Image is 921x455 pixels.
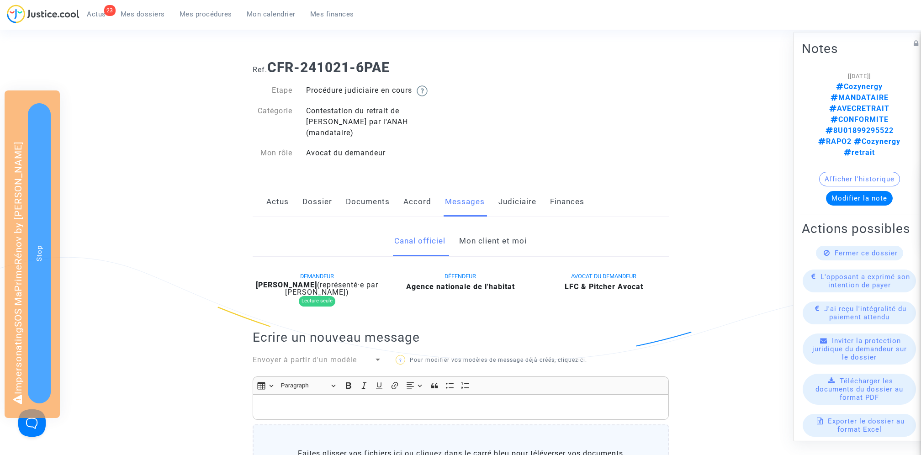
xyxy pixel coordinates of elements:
span: Mon calendrier [247,10,296,18]
button: Paragraph [277,379,340,393]
span: Fermer ce dossier [835,249,898,257]
span: AVECRETRAIT [829,104,889,113]
a: Mes procédures [172,7,239,21]
h2: Ecrire un nouveau message [253,329,669,345]
span: Mes finances [310,10,354,18]
button: Modifier la note [826,191,893,206]
span: Ref. [253,65,267,74]
span: Mes procédures [180,10,232,18]
div: Catégorie [246,106,300,138]
span: Cozynergy [836,82,883,91]
iframe: Help Scout Beacon - Open [18,409,46,437]
span: Inviter la protection juridique du demandeur sur le dossier [812,337,907,361]
span: Exporter le dossier au format Excel [828,417,905,434]
b: CFR-241021-6PAE [267,59,390,75]
img: jc-logo.svg [7,5,79,23]
div: Lecture seule [299,296,335,307]
span: retrait [844,148,875,157]
a: Actus [266,187,289,217]
img: help.svg [417,85,428,96]
h2: Notes [802,41,917,57]
span: DEMANDEUR [300,273,334,280]
button: Stop [28,103,51,403]
b: Agence nationale de l'habitat [406,282,515,291]
span: 8U01899295522 [826,126,894,135]
div: Contestation du retrait de [PERSON_NAME] par l'ANAH (mandataire) [299,106,460,138]
button: Afficher l'historique [819,172,900,186]
a: 23Actus [79,7,113,21]
b: LFC & Pitcher Avocat [565,282,643,291]
a: Accord [403,187,431,217]
a: Documents [346,187,390,217]
a: Mes dossiers [113,7,172,21]
span: RAPO2 [818,137,852,146]
p: Pour modifier vos modèles de message déjà créés, cliquez . [396,354,597,366]
div: Avocat du demandeur [299,148,460,159]
a: Canal officiel [394,226,445,256]
span: DÉFENDEUR [445,273,476,280]
div: Editor toolbar [253,376,669,394]
div: 23 [104,5,116,16]
span: CONFORMITE [831,115,889,124]
span: Envoyer à partir d'un modèle [253,355,357,364]
a: Mes finances [303,7,361,21]
b: [PERSON_NAME] [256,280,317,289]
div: Rich Text Editor, main [253,394,669,420]
span: ? [399,358,402,363]
a: Dossier [302,187,332,217]
span: (représenté·e par [PERSON_NAME]) [285,280,378,296]
span: Cozynergy [852,137,900,146]
div: Procédure judiciaire en cours [299,85,460,96]
a: Mon calendrier [239,7,303,21]
a: Judiciaire [498,187,536,217]
div: Mon rôle [246,148,300,159]
span: Actus [87,10,106,18]
span: [[DATE]] [848,73,871,79]
a: Finances [550,187,584,217]
span: MANDATAIRE [831,93,889,102]
span: J'ai reçu l'intégralité du paiement attendu [824,305,906,321]
span: Stop [35,245,43,261]
a: Mon client et moi [459,226,527,256]
div: Etape [246,85,300,96]
a: ici [578,357,585,363]
a: Messages [445,187,485,217]
span: Paragraph [281,380,328,391]
h2: Actions possibles [802,221,917,237]
span: AVOCAT DU DEMANDEUR [571,273,636,280]
div: Impersonating [5,90,60,418]
span: Mes dossiers [121,10,165,18]
span: L'opposant a exprimé son intention de payer [820,273,910,289]
span: Télécharger les documents du dossier au format PDF [815,377,903,402]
